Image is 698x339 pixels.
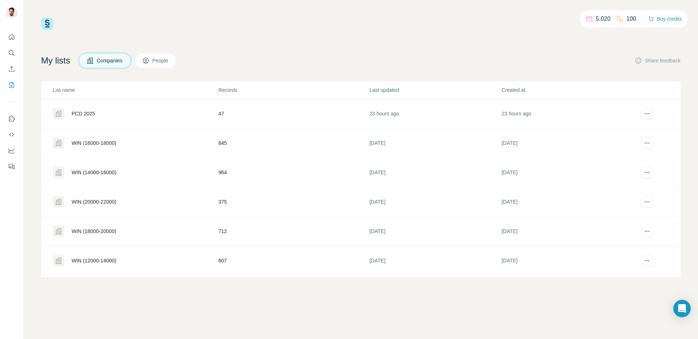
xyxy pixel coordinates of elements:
p: Created at [502,86,633,94]
p: 100 [626,15,636,23]
p: Last updated [369,86,501,94]
td: [DATE] [369,158,501,187]
p: List name [53,86,218,94]
div: WIN (12000-14000) [72,257,116,264]
button: actions [641,196,653,208]
td: [DATE] [501,187,633,217]
span: People [152,57,169,64]
td: 1072 [218,275,369,305]
button: actions [641,255,653,266]
button: Feedback [6,160,17,173]
button: Use Surfe API [6,128,17,141]
td: 712 [218,217,369,246]
div: PCD 2025 [72,110,95,117]
td: 375 [218,187,369,217]
td: [DATE] [501,217,633,246]
td: 964 [218,158,369,187]
div: Open Intercom Messenger [673,300,691,317]
div: WIN (20000-22000) [72,198,116,205]
p: 5,020 [596,15,610,23]
span: Companies [97,57,123,64]
td: [DATE] [369,246,501,275]
td: [DATE] [369,128,501,158]
img: Surfe Logo [41,17,53,30]
img: Avatar [6,7,17,19]
td: 807 [218,246,369,275]
div: WIN (16000-18000) [72,139,116,147]
td: [DATE] [501,158,633,187]
button: actions [641,137,653,149]
td: [DATE] [501,128,633,158]
td: [DATE] [501,246,633,275]
td: 23 hours ago [369,99,501,128]
button: Dashboard [6,144,17,157]
td: [DATE] [369,187,501,217]
td: [DATE] [369,275,501,305]
button: actions [641,108,653,119]
div: WIN (14000-16000) [72,169,116,176]
button: Buy credits [648,14,682,24]
td: [DATE] [501,275,633,305]
td: 845 [218,128,369,158]
button: actions [641,225,653,237]
p: Records [218,86,369,94]
div: WIN (18000-20000) [72,228,116,235]
button: My lists [6,78,17,91]
button: Search [6,46,17,60]
button: actions [641,167,653,178]
td: 47 [218,99,369,128]
h4: My lists [41,55,70,66]
button: Use Surfe on LinkedIn [6,112,17,125]
td: 23 hours ago [501,99,633,128]
button: Enrich CSV [6,62,17,75]
td: [DATE] [369,217,501,246]
button: Quick start [6,30,17,44]
button: Share feedback [635,57,681,64]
